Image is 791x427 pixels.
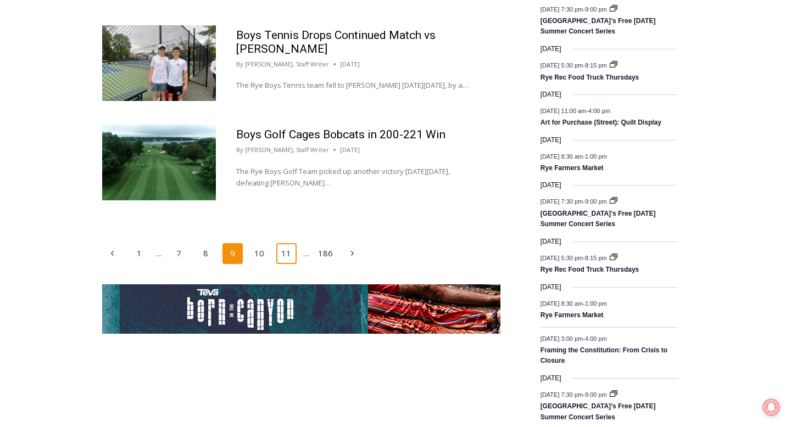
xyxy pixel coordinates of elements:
[156,244,162,263] span: …
[113,69,156,131] div: "Chef [PERSON_NAME] omakase menu is nirvana for lovers of great Japanese food."
[541,335,583,342] span: [DATE] 3:00 pm
[541,266,639,274] a: Rye Rec Food Truck Thursdays
[541,119,661,127] a: Art for Purchase (Street): Quilt Display
[585,5,607,12] span: 9:00 pm
[541,237,561,247] time: [DATE]
[541,198,583,205] span: [DATE] 7:30 pm
[541,254,583,261] span: [DATE] 5:30 pm
[315,243,336,264] a: 186
[585,391,607,398] span: 9:00 pm
[541,346,667,366] a: Framing the Constitution: From Crisis to Closure
[287,109,509,134] span: Intern @ [DOMAIN_NAME]
[541,89,561,100] time: [DATE]
[236,145,243,155] span: By
[541,391,609,398] time: -
[541,153,607,159] time: -
[102,25,216,101] img: (PHOTO: Rye Boys Tennis' fourth doubles team of Nate Bertisch and Carter Hudspeth from Wednesday,...
[541,62,609,69] time: -
[541,335,607,342] time: -
[541,44,561,54] time: [DATE]
[277,1,519,106] div: "At the 10am stand-up meeting, each intern gets a chance to take [PERSON_NAME] and the other inte...
[541,282,561,293] time: [DATE]
[236,59,243,69] span: By
[541,17,656,36] a: [GEOGRAPHIC_DATA]’s Free [DATE] Summer Concert Series
[245,145,329,154] a: [PERSON_NAME], Staff Writer
[585,254,607,261] span: 8:15 pm
[541,402,656,422] a: [GEOGRAPHIC_DATA]’s Free [DATE] Summer Concert Series
[585,300,607,307] span: 1:00 pm
[541,108,610,114] time: -
[585,335,607,342] span: 4:00 pm
[303,244,309,263] span: …
[541,180,561,190] time: [DATE]
[169,243,190,264] a: 7
[541,135,561,145] time: [DATE]
[236,80,480,91] p: The Rye Boys Tennis team fell to [PERSON_NAME] [DATE][DATE], by a…
[340,145,360,155] time: [DATE]
[102,125,216,200] img: (PHOTO: Contributed photo of Rye Golf Club.)
[541,210,656,229] a: [GEOGRAPHIC_DATA]’s Free [DATE] Summer Concert Series
[245,60,329,68] a: [PERSON_NAME], Staff Writer
[236,128,445,141] a: Boys Golf Cages Bobcats in 200-221 Win
[541,108,587,114] span: [DATE] 11:00 am
[340,59,360,69] time: [DATE]
[196,243,216,264] a: 8
[541,198,609,205] time: -
[1,110,110,137] a: Open Tues. - Sun. [PHONE_NUMBER]
[264,106,532,137] a: Intern @ [DOMAIN_NAME]
[276,243,297,264] a: 11
[249,243,270,264] a: 10
[236,29,436,55] a: Boys Tennis Drops Continued Match vs [PERSON_NAME]
[541,5,609,12] time: -
[541,373,561,384] time: [DATE]
[541,62,583,69] span: [DATE] 5:30 pm
[3,113,108,155] span: Open Tues. - Sun. [PHONE_NUMBER]
[541,300,583,307] span: [DATE] 8:30 am
[541,391,583,398] span: [DATE] 7:30 pm
[541,254,609,261] time: -
[541,300,607,307] time: -
[541,5,583,12] span: [DATE] 7:30 pm
[585,62,607,69] span: 8:15 pm
[541,74,639,82] a: Rye Rec Food Truck Thursdays
[541,153,583,159] span: [DATE] 8:30 am
[585,153,607,159] span: 1:00 pm
[541,311,604,320] a: Rye Farmers Market
[236,166,480,189] p: The Rye Boys Golf Team picked up another victory [DATE][DATE], defeating [PERSON_NAME]…
[102,243,500,264] nav: Page navigation
[541,164,604,173] a: Rye Farmers Market
[222,243,243,264] span: 9
[129,243,150,264] a: 1
[588,108,610,114] span: 4:00 pm
[585,198,607,205] span: 9:00 pm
